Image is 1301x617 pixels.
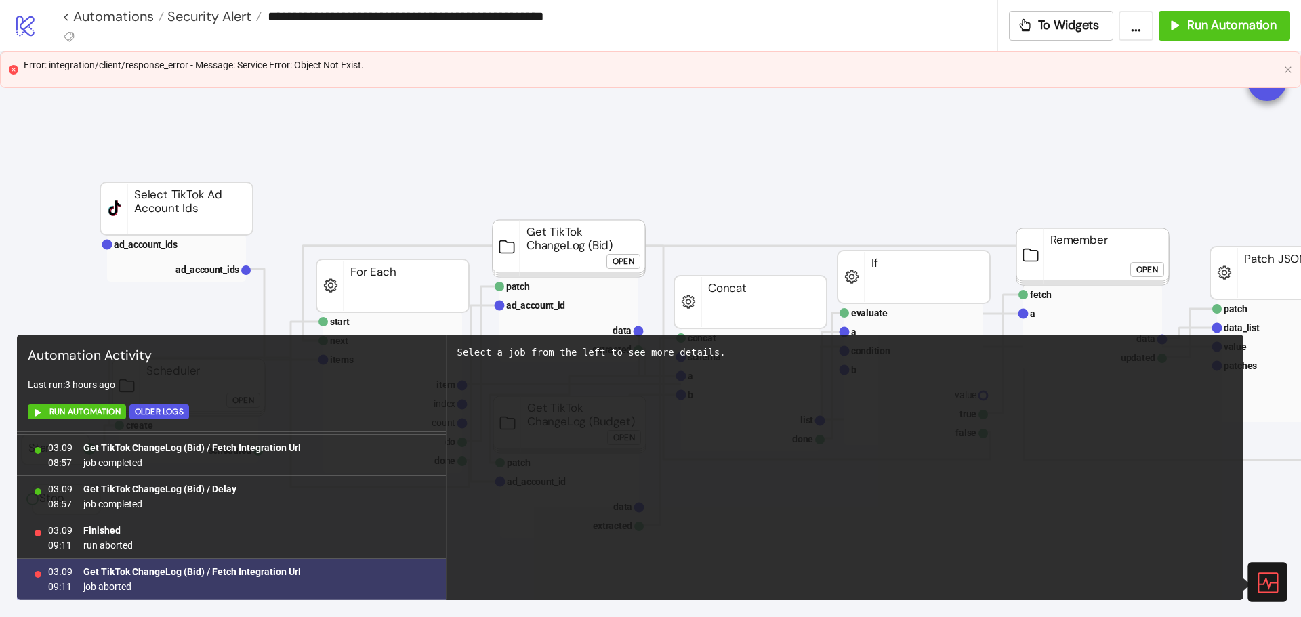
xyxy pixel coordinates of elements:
text: data [613,325,632,336]
div: Older Logs [135,404,184,420]
text: fetch [1030,289,1052,300]
span: 08:57 [48,496,73,511]
button: Run Automation [1159,11,1290,41]
span: close [1284,66,1292,74]
span: run aborted [83,538,133,553]
button: Open [606,254,640,269]
span: 03.09 [48,440,73,455]
span: close-circle [9,65,18,75]
text: a [851,326,856,337]
div: Error: integration/client/response_error - Message: Service Error: Object Not Exist. [24,58,1279,72]
div: Open [613,254,634,270]
span: job completed [83,496,236,511]
div: Automation Activity [22,340,440,372]
text: evaluate [851,307,888,318]
span: 03.09 [48,523,73,538]
span: job completed [83,455,301,470]
span: 09:11 [48,579,73,594]
text: ad_account_id [506,300,565,311]
span: Security Alert [164,7,251,25]
button: close [1284,66,1292,75]
text: patch [506,281,530,292]
div: Open [1136,262,1158,278]
span: 03.09 [48,564,73,579]
span: 03.09 [48,482,73,496]
text: data [1136,333,1155,344]
a: < Automations [62,9,164,23]
b: Get TikTok ChangeLog (Bid) / Fetch Integration Url [83,566,301,577]
text: start [330,316,350,327]
span: To Widgets [1038,18,1100,33]
text: ad_account_ids [114,239,178,250]
b: Finished [83,525,121,536]
div: Last run: 3 hours ago [22,372,440,398]
span: Run Automation [49,404,121,420]
span: Run Automation [1187,18,1277,33]
text: concat [688,333,716,343]
text: data_list [1224,322,1260,333]
button: Older Logs [129,404,189,419]
a: Security Alert [164,9,262,23]
b: Get TikTok ChangeLog (Bid) / Fetch Integration Url [83,442,301,453]
button: ... [1119,11,1153,41]
span: 08:57 [48,455,73,470]
text: ad_account_ids [175,264,239,275]
b: Get TikTok ChangeLog (Bid) / Delay [83,484,236,494]
span: 09:11 [48,538,73,553]
text: a [1030,308,1035,319]
button: Run Automation [28,404,126,419]
span: job aborted [83,579,301,594]
text: patch [1224,303,1247,314]
div: Select a job from the left to see more details. [457,345,1233,360]
button: To Widgets [1009,11,1114,41]
button: Open [1130,262,1164,277]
